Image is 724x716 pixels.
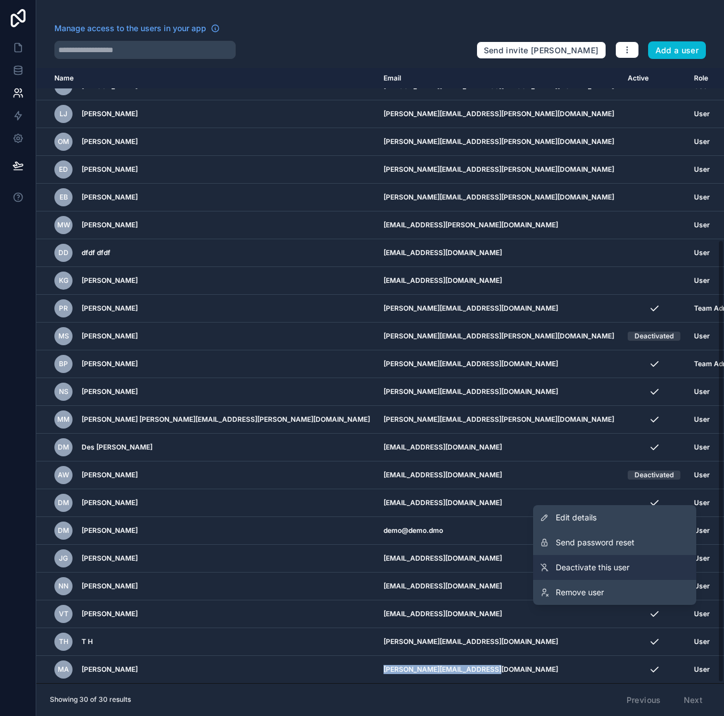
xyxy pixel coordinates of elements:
div: Deactivated [634,332,674,341]
span: [PERSON_NAME] [82,609,138,618]
span: DM [58,443,69,452]
td: demo@demo.dmo [377,517,621,545]
button: Send password reset [533,530,696,555]
a: Manage access to the users in your app [54,23,220,34]
td: [EMAIL_ADDRESS][DOMAIN_NAME] [377,434,621,461]
span: User [694,332,710,341]
span: User [694,109,710,118]
span: User [694,609,710,618]
button: Add a user [648,41,706,60]
td: [EMAIL_ADDRESS][DOMAIN_NAME] [377,461,621,489]
span: Showing 30 of 30 results [50,695,131,704]
td: [PERSON_NAME][EMAIL_ADDRESS][PERSON_NAME][DOMAIN_NAME] [377,406,621,434]
span: dfdf dfdf [82,248,110,257]
span: Mm [57,415,70,424]
span: [PERSON_NAME] [82,582,138,591]
span: [PERSON_NAME] [82,471,138,480]
th: Name [36,68,377,89]
td: [PERSON_NAME][EMAIL_ADDRESS][PERSON_NAME][DOMAIN_NAME] [377,184,621,211]
button: Send invite [PERSON_NAME] [476,41,606,60]
span: MS [58,332,69,341]
td: [PERSON_NAME][EMAIL_ADDRESS][PERSON_NAME][DOMAIN_NAME] [377,156,621,184]
span: NN [58,582,69,591]
span: JG [59,554,68,563]
td: [EMAIL_ADDRESS][DOMAIN_NAME] [377,600,621,628]
span: Des [PERSON_NAME] [82,443,152,452]
td: [EMAIL_ADDRESS][DOMAIN_NAME] [377,573,621,600]
td: [EMAIL_ADDRESS][DOMAIN_NAME] [377,239,621,267]
span: User [694,471,710,480]
td: [PERSON_NAME][EMAIL_ADDRESS][DOMAIN_NAME] [377,350,621,378]
span: User [694,526,710,535]
span: PR [59,304,68,313]
span: User [694,582,710,591]
span: TH [59,637,69,646]
a: Remove user [533,580,696,605]
div: scrollable content [36,68,724,683]
span: [PERSON_NAME] [PERSON_NAME][EMAIL_ADDRESS][PERSON_NAME][DOMAIN_NAME] [82,415,370,424]
span: [PERSON_NAME] [82,498,138,507]
span: User [694,165,710,174]
span: User [694,221,710,230]
span: VT [59,609,69,618]
span: User [694,415,710,424]
span: [PERSON_NAME] [82,165,138,174]
span: [PERSON_NAME] [82,109,138,118]
span: [PERSON_NAME] [82,137,138,146]
span: EB [59,193,68,202]
span: [PERSON_NAME] [82,221,138,230]
span: NS [59,387,69,396]
span: LJ [59,109,67,118]
span: [PERSON_NAME] [82,332,138,341]
span: Edit details [556,512,597,523]
span: User [694,276,710,285]
td: [EMAIL_ADDRESS][PERSON_NAME][DOMAIN_NAME] [377,211,621,239]
span: DM [58,498,69,507]
div: Deactivated [634,471,674,480]
a: Edit details [533,505,696,530]
span: [PERSON_NAME] [82,526,138,535]
span: User [694,554,710,563]
span: T H [82,637,93,646]
span: Manage access to the users in your app [54,23,206,34]
span: User [694,193,710,202]
span: [PERSON_NAME] [82,276,138,285]
span: [PERSON_NAME] [82,304,138,313]
span: User [694,137,710,146]
span: [PERSON_NAME] [82,193,138,202]
span: User [694,443,710,452]
span: User [694,637,710,646]
span: OM [58,137,69,146]
span: BP [59,359,68,368]
td: [EMAIL_ADDRESS][DOMAIN_NAME] [377,489,621,517]
span: [PERSON_NAME] [82,554,138,563]
td: [PERSON_NAME][EMAIL_ADDRESS][PERSON_NAME][DOMAIN_NAME] [377,323,621,350]
span: User [694,387,710,396]
span: ED [59,165,68,174]
td: [PERSON_NAME][EMAIL_ADDRESS][DOMAIN_NAME] [377,628,621,656]
span: User [694,498,710,507]
span: [PERSON_NAME] [82,665,138,674]
th: Active [621,68,687,89]
td: [PERSON_NAME][EMAIL_ADDRESS][PERSON_NAME][DOMAIN_NAME] [377,100,621,128]
span: AW [58,471,69,480]
td: [PERSON_NAME][EMAIL_ADDRESS][PERSON_NAME][DOMAIN_NAME] [377,128,621,156]
span: dd [58,248,69,257]
span: KG [59,276,69,285]
a: Deactivate this user [533,555,696,580]
span: Deactivate this user [556,562,629,573]
td: [EMAIL_ADDRESS][DOMAIN_NAME] [377,267,621,295]
span: Remove user [556,587,604,598]
span: User [694,665,710,674]
th: Email [377,68,621,89]
span: Send password reset [556,537,634,548]
span: DM [58,526,69,535]
td: [EMAIL_ADDRESS][DOMAIN_NAME] [377,545,621,573]
td: [PERSON_NAME][EMAIL_ADDRESS][DOMAIN_NAME] [377,378,621,406]
span: [PERSON_NAME] [82,359,138,368]
span: [PERSON_NAME] [82,387,138,396]
td: [PERSON_NAME][EMAIL_ADDRESS][DOMAIN_NAME] [377,656,621,684]
td: [PERSON_NAME][EMAIL_ADDRESS][DOMAIN_NAME] [377,295,621,323]
span: MW [57,221,70,230]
